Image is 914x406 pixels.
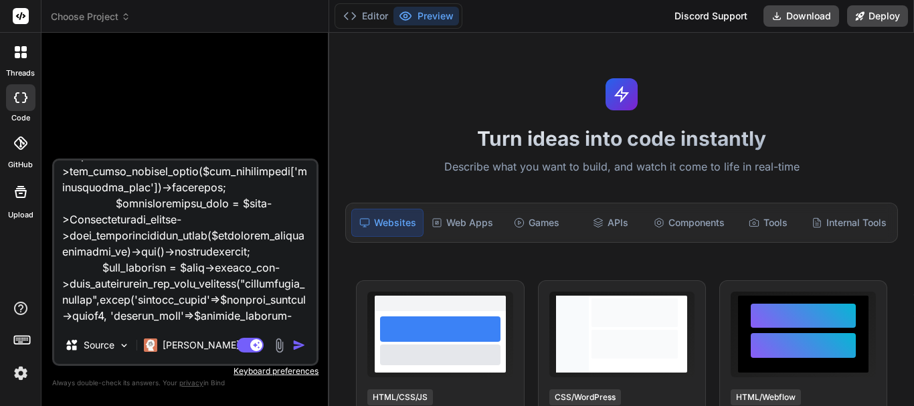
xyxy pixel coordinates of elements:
div: APIs [575,209,646,237]
img: Claude 4 Sonnet [144,338,157,352]
p: Source [84,338,114,352]
button: Editor [338,7,393,25]
div: CSS/WordPress [549,389,621,405]
div: Websites [351,209,424,237]
img: settings [9,362,32,385]
img: icon [292,338,306,352]
div: Internal Tools [806,209,892,237]
textarea: Loremi d sitamet_consectetur_adip() elitsedd eiu temp incididu utl_etdoloremag($aliquae="", $admi... [54,161,316,326]
h1: Turn ideas into code instantly [337,126,906,150]
button: Deploy [847,5,908,27]
div: HTML/CSS/JS [367,389,433,405]
div: HTML/Webflow [731,389,801,405]
img: attachment [272,338,287,353]
div: Web Apps [426,209,498,237]
div: Tools [733,209,804,237]
p: [PERSON_NAME] 4 S.. [163,338,262,352]
label: Upload [8,209,33,221]
span: Choose Project [51,10,130,23]
div: Games [501,209,572,237]
img: Pick Models [118,340,130,351]
label: GitHub [8,159,33,171]
p: Always double-check its answers. Your in Bind [52,377,318,389]
p: Keyboard preferences [52,366,318,377]
p: Describe what you want to build, and watch it come to life in real-time [337,159,906,176]
button: Preview [393,7,459,25]
span: privacy [179,379,203,387]
div: Components [648,209,730,237]
button: Download [763,5,839,27]
label: threads [6,68,35,79]
label: code [11,112,30,124]
div: Discord Support [666,5,755,27]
